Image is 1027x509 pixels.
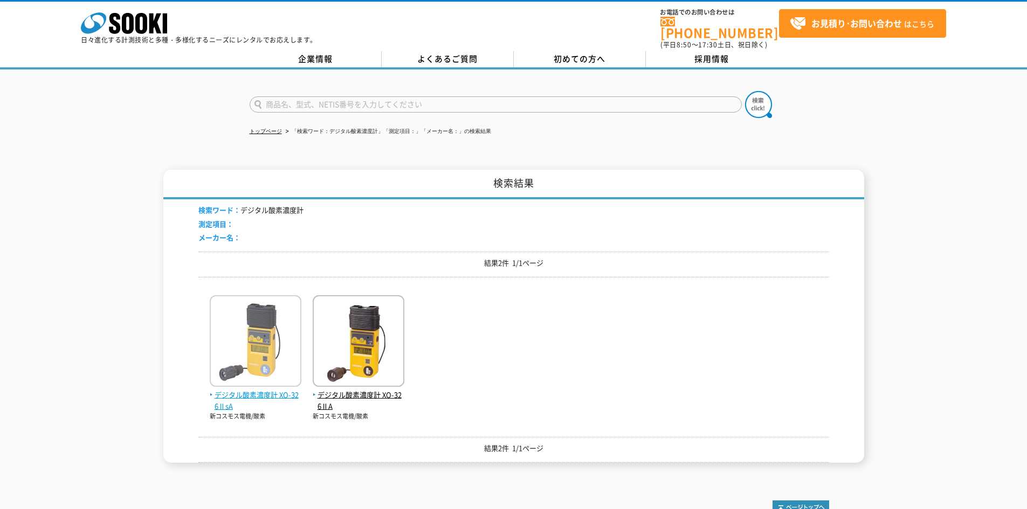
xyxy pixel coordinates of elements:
[163,170,864,199] h1: 検索結果
[210,295,301,389] img: XO-326ⅡsA
[646,51,778,67] a: 採用情報
[198,443,829,454] p: 結果2件 1/1ページ
[210,378,301,412] a: デジタル酸素濃度計 XO-326ⅡsA
[198,205,304,216] li: デジタル酸素濃度計
[313,295,404,389] img: XO-326ⅡA
[698,40,718,50] span: 17:30
[81,37,317,43] p: 日々進化する計測技術と多種・多様化するニーズにレンタルでお応えします。
[554,53,605,65] span: 初めての方へ
[250,96,742,113] input: 商品名、型式、NETIS番号を入力してください
[198,257,829,269] p: 結果2件 1/1ページ
[313,389,404,412] span: デジタル酸素濃度計 XO-326ⅡA
[198,205,240,215] span: 検索ワード：
[210,389,301,412] span: デジタル酸素濃度計 XO-326ⅡsA
[779,9,946,38] a: お見積り･お問い合わせはこちら
[210,412,301,421] p: 新コスモス電機/酸素
[198,219,233,229] span: 測定項目：
[284,126,491,137] li: 「検索ワード：デジタル酸素濃度計」「測定項目：」「メーカー名：」の検索結果
[660,9,779,16] span: お電話でのお問い合わせは
[250,128,282,134] a: トップページ
[811,17,902,30] strong: お見積り･お問い合わせ
[250,51,382,67] a: 企業情報
[660,40,767,50] span: (平日 ～ 土日、祝日除く)
[660,17,779,39] a: [PHONE_NUMBER]
[198,232,240,242] span: メーカー名：
[514,51,646,67] a: 初めての方へ
[313,412,404,421] p: 新コスモス電機/酸素
[677,40,692,50] span: 8:50
[313,378,404,412] a: デジタル酸素濃度計 XO-326ⅡA
[745,91,772,118] img: btn_search.png
[790,16,934,32] span: はこちら
[382,51,514,67] a: よくあるご質問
